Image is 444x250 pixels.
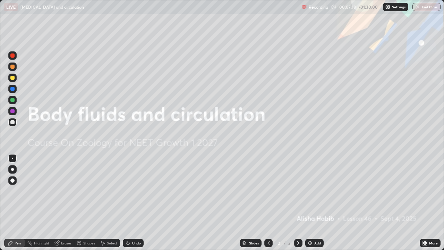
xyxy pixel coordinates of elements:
div: Select [107,241,117,245]
img: add-slide-button [307,240,313,246]
div: Add [314,241,321,245]
div: More [429,241,438,245]
button: End Class [412,3,441,11]
div: Undo [132,241,141,245]
img: class-settings-icons [385,4,391,10]
div: Slides [249,241,259,245]
p: Recording [309,5,328,10]
p: Settings [392,5,405,9]
div: Pen [15,241,21,245]
img: recording.375f2c34.svg [302,4,307,10]
div: Highlight [34,241,49,245]
p: [MEDICAL_DATA] and circulation [20,4,84,10]
div: Eraser [61,241,71,245]
div: Shapes [83,241,95,245]
div: 2 [275,241,282,245]
p: LIVE [6,4,16,10]
div: 2 [287,240,291,246]
div: / [284,241,286,245]
img: end-class-cross [415,4,420,10]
